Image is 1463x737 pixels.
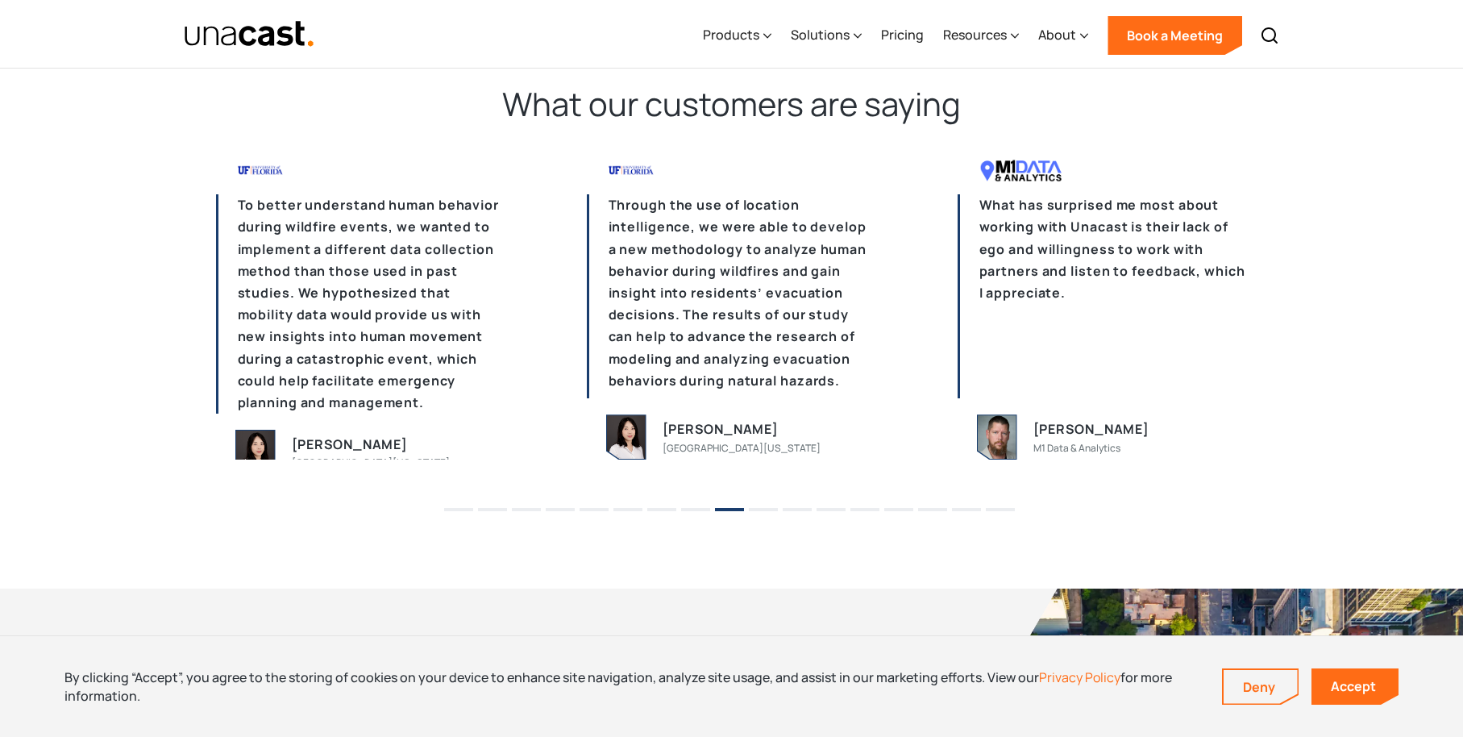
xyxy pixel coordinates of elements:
div: Solutions [791,25,850,44]
button: 2 of 6 [478,508,507,511]
img: person image [607,415,646,459]
img: Search icon [1260,26,1279,45]
div: [PERSON_NAME] [1033,418,1149,440]
div: Products [703,2,771,69]
a: Pricing [881,2,924,69]
div: About [1038,25,1076,44]
a: Privacy Policy [1039,668,1120,686]
button: 7 of 6 [647,508,676,511]
div: Resources [943,25,1007,44]
button: 1 of 6 [444,508,473,511]
a: Book a Meeting [1108,16,1242,55]
button: 8 of 6 [681,508,710,511]
div: M1 Data & Analytics [1033,440,1120,456]
button: 12 of 6 [817,508,846,511]
div: [PERSON_NAME] [292,434,408,456]
img: person image [978,415,1016,459]
button: 17 of 6 [986,508,1015,511]
p: What has surprised me most about working with Unacast is their lack of ego and willingness to wor... [958,194,1248,398]
button: 4 of 6 [546,508,575,511]
button: 6 of 6 [613,508,642,511]
button: 10 of 6 [749,508,778,511]
img: Unacast text logo [184,20,315,48]
div: Products [703,25,759,44]
div: [GEOGRAPHIC_DATA][US_STATE] [292,455,450,471]
p: To better understand human behavior during wildfire events, we wanted to implement a different da... [216,194,506,414]
div: About [1038,2,1088,69]
a: Accept [1311,668,1399,705]
div: [PERSON_NAME] [663,418,779,440]
button: 3 of 6 [512,508,541,511]
button: 11 of 6 [783,508,812,511]
button: 16 of 6 [952,508,981,511]
button: 5 of 6 [580,508,609,511]
div: By clicking “Accept”, you agree to the storing of cookies on your device to enhance site navigati... [64,668,1198,705]
button: 13 of 6 [850,508,879,511]
h2: What our customers are saying [216,83,1248,125]
div: Solutions [791,2,862,69]
img: person image [236,431,275,474]
div: Resources [943,2,1019,69]
button: 15 of 6 [918,508,947,511]
button: 14 of 6 [884,508,913,511]
a: home [184,20,315,48]
p: Through the use of location intelligence, we were able to develop a new methodology to analyze hu... [587,194,877,398]
button: 9 of 6 [715,508,744,511]
a: Deny [1224,670,1298,704]
img: company logo [979,157,1090,183]
img: company logo [238,157,348,183]
div: [GEOGRAPHIC_DATA][US_STATE] [663,440,821,456]
img: company logo [609,157,719,183]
